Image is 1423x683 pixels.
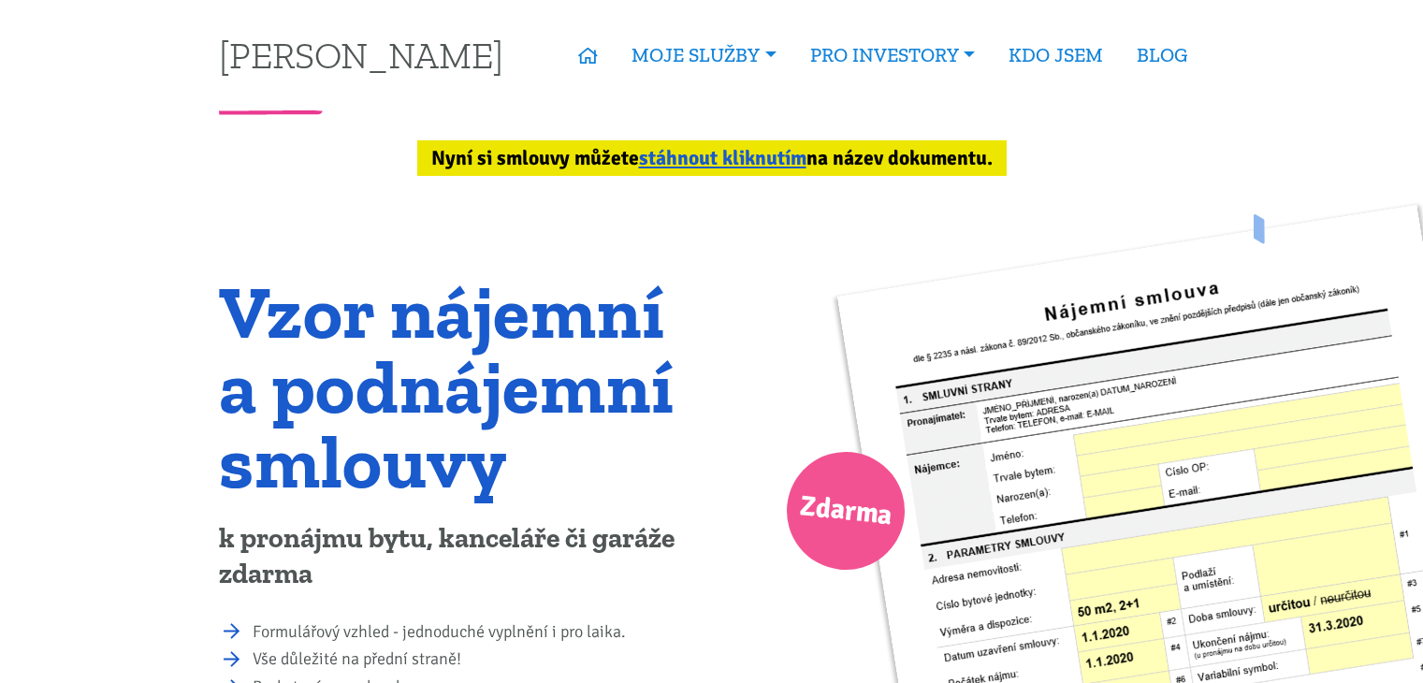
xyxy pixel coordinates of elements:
[417,140,1007,176] div: Nyní si smlouvy můžete na název dokumentu.
[797,482,894,541] span: Zdarma
[253,619,699,646] li: Formulářový vzhled - jednoduché vyplnění i pro laika.
[992,34,1120,77] a: KDO JSEM
[615,34,792,77] a: MOJE SLUŽBY
[793,34,992,77] a: PRO INVESTORY
[219,274,699,499] h1: Vzor nájemní a podnájemní smlouvy
[253,647,699,673] li: Vše důležité na přední straně!
[219,521,699,592] p: k pronájmu bytu, kanceláře či garáže zdarma
[1120,34,1204,77] a: BLOG
[219,36,503,73] a: [PERSON_NAME]
[639,146,806,170] a: stáhnout kliknutím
